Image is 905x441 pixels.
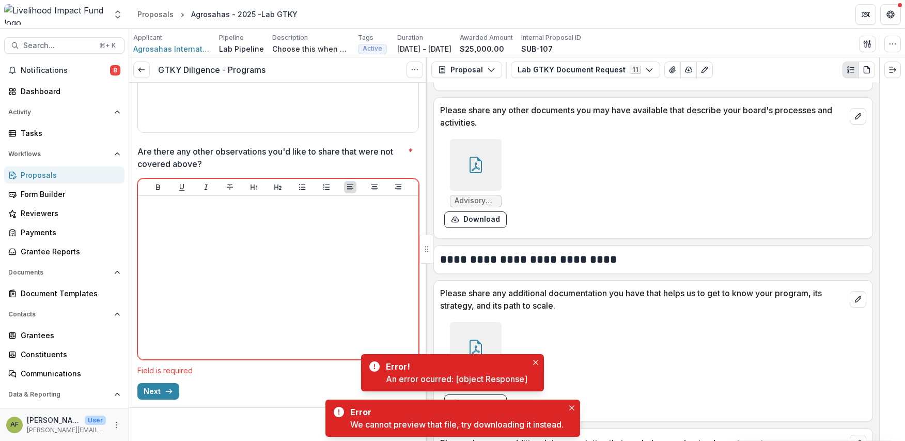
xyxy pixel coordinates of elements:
[880,4,901,25] button: Get Help
[110,65,120,75] span: 8
[855,4,876,25] button: Partners
[4,186,124,203] a: Form Builder
[4,205,124,222] a: Reviewers
[4,264,124,281] button: Open Documents
[4,37,124,54] button: Search...
[850,108,866,125] button: edit
[4,306,124,323] button: Open Contacts
[97,40,118,51] div: ⌘ + K
[110,419,122,431] button: More
[407,62,423,78] button: Options
[884,62,901,78] button: Expand right
[27,415,81,425] p: [PERSON_NAME]
[444,394,507,411] button: download-form-response
[4,224,124,241] a: Payments
[248,181,260,193] button: Heading 1
[4,104,124,120] button: Open Activity
[455,196,497,205] span: Advisory Board Governance Framework.pdf
[296,181,308,193] button: Bullet List
[133,7,178,22] a: Proposals
[859,62,875,78] button: PDF view
[696,62,713,78] button: Edit as form
[664,62,681,78] button: View Attached Files
[21,368,116,379] div: Communications
[397,43,451,54] p: [DATE] - [DATE]
[4,327,124,344] a: Grantees
[8,391,110,398] span: Data & Reporting
[4,146,124,162] button: Open Workflows
[23,41,93,50] span: Search...
[566,402,578,414] button: Close
[4,4,106,25] img: Livelihood Impact Fund logo
[444,322,507,411] div: How do we scale Digifarmer.pdfdownload-form-response
[350,418,564,431] div: We cannot preview that file, try downloading it instead.
[200,181,212,193] button: Italicize
[521,43,553,54] p: SUB-107
[4,346,124,363] a: Constituents
[460,33,513,42] p: Awarded Amount
[440,287,846,312] p: Please share any additional documentation you have that helps us to get to know your program, its...
[21,349,116,360] div: Constituents
[85,416,106,425] p: User
[21,86,116,97] div: Dashboard
[272,43,350,54] p: Choose this when adding a new proposal to the first stage of a pipeline.
[21,227,116,238] div: Payments
[8,269,110,276] span: Documents
[440,104,846,129] p: Please share any other documents you may have available that describe your board's processes and ...
[152,181,164,193] button: Bold
[842,62,859,78] button: Plaintext view
[224,181,236,193] button: Strike
[460,43,504,54] p: $25,000.00
[133,7,302,22] nav: breadcrumb
[4,285,124,302] a: Document Templates
[8,150,110,158] span: Workflows
[176,181,188,193] button: Underline
[444,211,507,228] button: download-form-response
[444,139,507,228] div: Advisory Board Governance Framework.pdfdownload-form-response
[320,181,333,193] button: Ordered List
[21,189,116,200] div: Form Builder
[27,425,106,435] p: [PERSON_NAME][EMAIL_ADDRESS][PERSON_NAME][PERSON_NAME][DOMAIN_NAME]
[8,109,110,116] span: Activity
[386,360,523,373] div: Error!
[133,43,211,54] a: Agrosahas International Pvt Ltd
[363,45,382,52] span: Active
[137,366,419,375] div: Field is required
[521,33,581,42] p: Internal Proposal ID
[4,83,124,100] a: Dashboard
[21,66,110,75] span: Notifications
[219,33,244,42] p: Pipeline
[368,181,381,193] button: Align Center
[137,383,179,400] button: Next
[4,125,124,142] a: Tasks
[397,33,423,42] p: Duration
[4,407,124,424] a: Dashboard
[386,373,527,385] div: An error ocurred: [object Response]
[137,145,404,170] p: Are there any other observations you'd like to share that were not covered above?
[21,288,116,299] div: Document Templates
[4,243,124,260] a: Grantee Reports
[137,9,174,20] div: Proposals
[219,43,264,54] p: Lab Pipeline
[529,356,542,369] button: Close
[511,62,660,78] button: Lab GTKY Document Request11
[8,311,110,318] span: Contacts
[850,291,866,308] button: edit
[21,208,116,219] div: Reviewers
[4,62,124,79] button: Notifications8
[21,330,116,341] div: Grantees
[344,181,356,193] button: Align Left
[392,181,404,193] button: Align Right
[111,4,125,25] button: Open entity switcher
[4,365,124,382] a: Communications
[358,33,373,42] p: Tags
[272,33,308,42] p: Description
[21,128,116,139] div: Tasks
[191,9,298,20] div: Agrosahas - 2025 -Lab GTKY
[21,170,116,180] div: Proposals
[350,406,559,418] div: Error
[133,33,162,42] p: Applicant
[21,246,116,257] div: Grantee Reports
[10,421,19,428] div: Anna Fairbairn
